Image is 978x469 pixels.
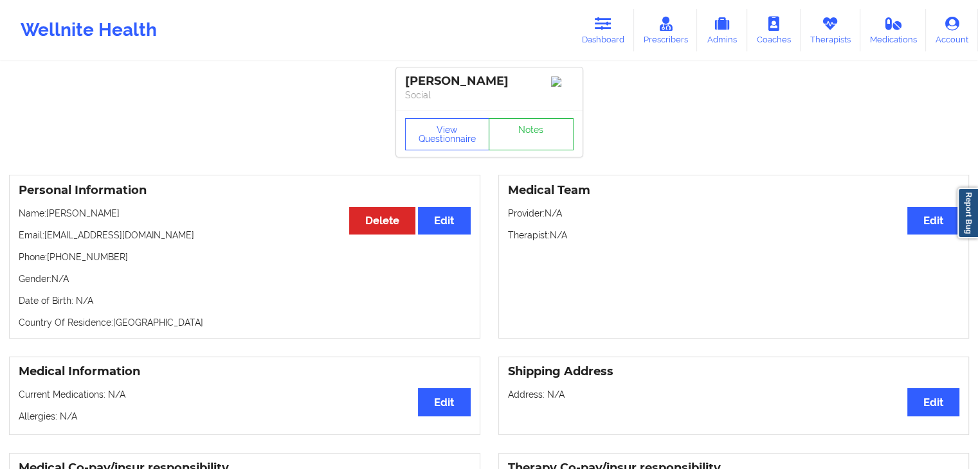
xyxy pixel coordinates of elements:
p: Phone: [PHONE_NUMBER] [19,251,471,263]
p: Allergies: N/A [19,410,471,423]
p: Provider: N/A [508,207,960,220]
h3: Shipping Address [508,364,960,379]
a: Admins [697,9,747,51]
button: View Questionnaire [405,118,490,150]
div: [PERSON_NAME] [405,74,574,89]
button: Edit [907,388,959,416]
a: Medications [860,9,927,51]
p: Social [405,89,574,102]
p: Address: N/A [508,388,960,401]
button: Edit [418,207,470,234]
h3: Medical Team [508,183,960,198]
h3: Medical Information [19,364,471,379]
a: Dashboard [572,9,634,51]
p: Gender: N/A [19,272,471,285]
button: Edit [907,207,959,234]
a: Prescribers [634,9,698,51]
p: Email: [EMAIL_ADDRESS][DOMAIN_NAME] [19,229,471,242]
h3: Personal Information [19,183,471,198]
a: Account [926,9,978,51]
p: Current Medications: N/A [19,388,471,401]
p: Country Of Residence: [GEOGRAPHIC_DATA] [19,316,471,329]
img: Image%2Fplaceholer-image.png [551,76,574,87]
p: Therapist: N/A [508,229,960,242]
a: Therapists [801,9,860,51]
p: Date of Birth: N/A [19,294,471,307]
button: Edit [418,388,470,416]
p: Name: [PERSON_NAME] [19,207,471,220]
a: Report Bug [957,188,978,238]
a: Coaches [747,9,801,51]
a: Notes [489,118,574,150]
button: Delete [349,207,415,234]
